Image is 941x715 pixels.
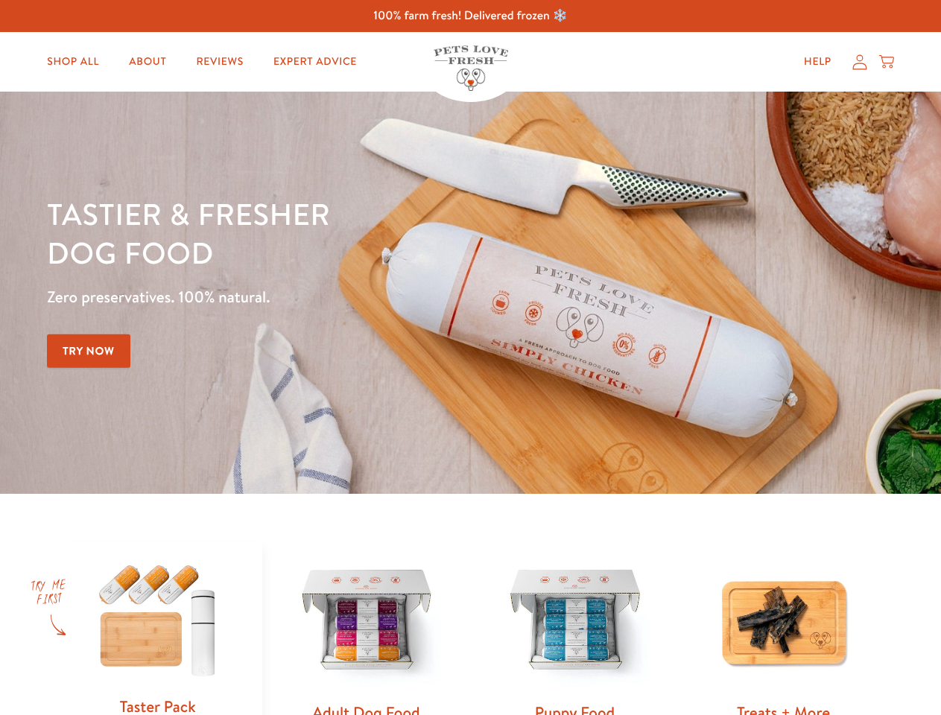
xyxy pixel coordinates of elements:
a: Shop All [35,47,111,77]
img: Pets Love Fresh [434,45,508,91]
a: Expert Advice [262,47,369,77]
a: About [117,47,178,77]
a: Reviews [184,47,255,77]
p: Zero preservatives. 100% natural. [47,284,612,311]
a: Try Now [47,334,130,368]
a: Help [792,47,843,77]
h1: Tastier & fresher dog food [47,194,612,272]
